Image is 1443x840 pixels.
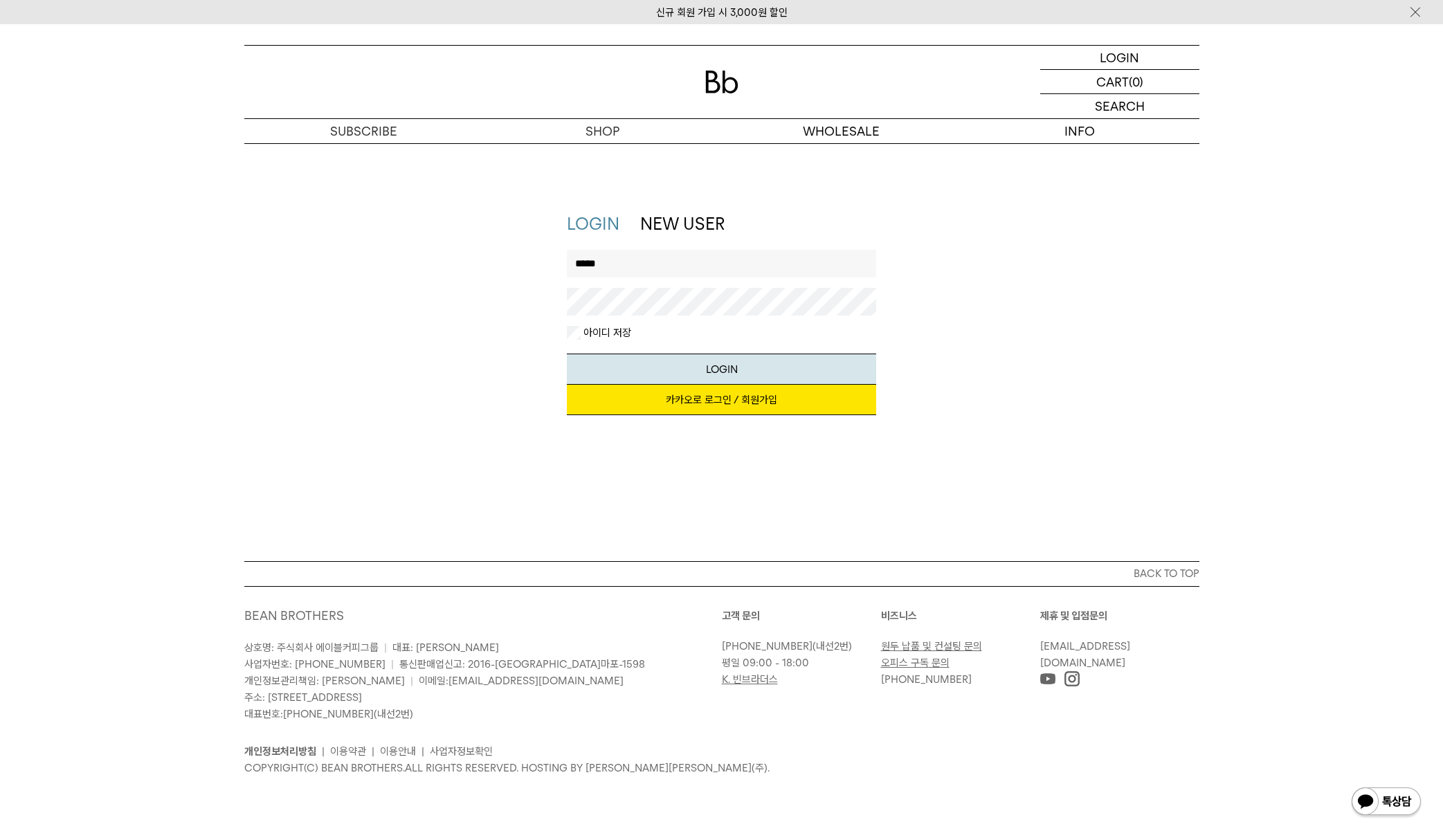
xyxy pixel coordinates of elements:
[1350,786,1422,819] img: 카카오톡 채널 1:1 채팅 버튼
[244,641,379,654] span: 상호명: 주식회사 에이블커피그룹
[244,561,1199,586] button: BACK TO TOP
[705,71,738,93] img: 로고
[1040,640,1130,669] a: [EMAIL_ADDRESS][DOMAIN_NAME]
[581,326,631,340] label: 아이디 저장
[372,743,374,760] li: |
[722,119,961,143] p: WHOLESALE
[391,658,394,670] span: |
[567,354,876,385] button: LOGIN
[430,745,493,758] a: 사업자정보확인
[722,608,881,624] p: 고객 문의
[722,673,778,686] a: K. 빈브라더스
[392,641,499,654] span: 대표: [PERSON_NAME]
[421,743,424,760] li: |
[244,675,405,687] span: 개인정보관리책임: [PERSON_NAME]
[881,640,982,652] a: 원두 납품 및 컨설팅 문의
[656,6,788,19] a: 신규 회원 가입 시 3,000원 할인
[1040,46,1199,70] a: LOGIN
[881,608,1040,624] p: 비즈니스
[330,745,366,758] a: 이용약관
[483,119,722,143] a: SHOP
[1040,608,1199,624] p: 제휴 및 입점문의
[244,708,413,720] span: 대표번호: (내선2번)
[722,638,874,655] p: (내선2번)
[244,658,385,670] span: 사업자번호: [PHONE_NUMBER]
[1129,70,1143,93] p: (0)
[448,675,624,687] a: [EMAIL_ADDRESS][DOMAIN_NAME]
[244,119,483,143] a: SUBSCRIBE
[244,691,362,704] span: 주소: [STREET_ADDRESS]
[567,214,619,234] a: LOGIN
[1100,46,1139,69] p: LOGIN
[380,745,416,758] a: 이용안내
[410,675,413,687] span: |
[399,658,645,670] span: 통신판매업신고: 2016-[GEOGRAPHIC_DATA]마포-1598
[384,641,387,654] span: |
[1040,70,1199,94] a: CART (0)
[1096,70,1129,93] p: CART
[567,385,876,415] a: 카카오로 로그인 / 회원가입
[961,119,1199,143] p: INFO
[244,760,1199,776] p: COPYRIGHT(C) BEAN BROTHERS. ALL RIGHTS RESERVED. HOSTING BY [PERSON_NAME][PERSON_NAME](주).
[419,675,624,687] span: 이메일:
[283,708,374,720] a: [PHONE_NUMBER]
[640,214,725,234] a: NEW USER
[244,608,344,623] a: BEAN BROTHERS
[322,743,325,760] li: |
[244,745,316,758] a: 개인정보처리방침
[881,657,950,669] a: 오피스 구독 문의
[722,640,813,652] a: [PHONE_NUMBER]
[1095,94,1145,118] p: SEARCH
[722,655,874,671] p: 평일 09:00 - 18:00
[881,673,972,686] a: [PHONE_NUMBER]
